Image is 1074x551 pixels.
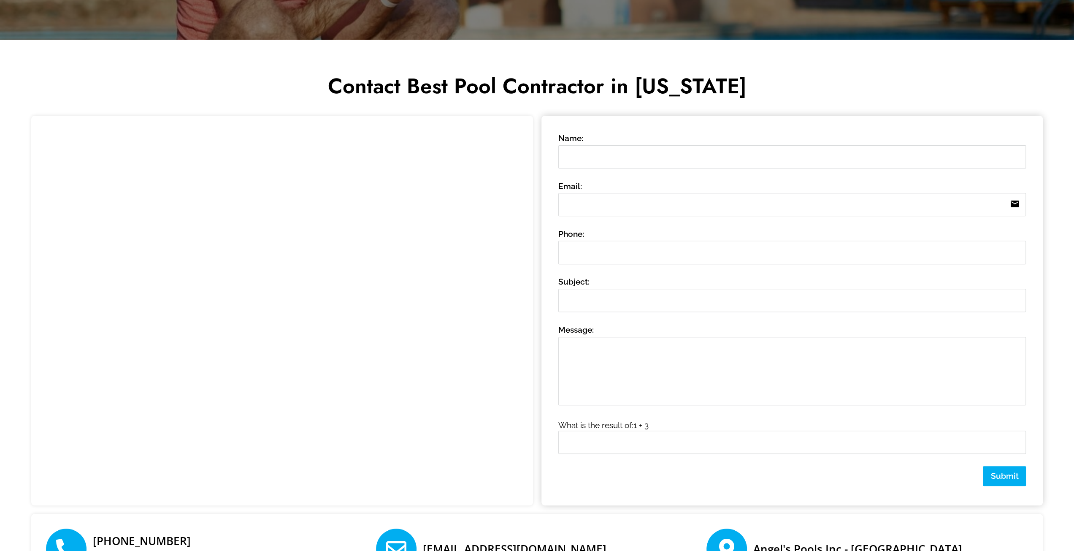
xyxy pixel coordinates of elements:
[558,277,590,286] span: Subject:
[558,182,582,191] span: Email:
[990,471,1018,480] span: Submit
[558,193,1026,216] input: Email:email
[558,241,1026,264] input: Phone:
[558,228,584,240] span: Phone:
[633,421,649,430] span: 1 + 3
[558,325,594,334] span: Message:
[558,337,1026,405] textarea: Message:
[983,466,1026,486] button: Submit
[305,73,769,99] h2: Contact Best Pool Contractor in [US_STATE]
[558,133,583,144] span: Name:
[558,289,1026,312] input: Subject:
[558,145,1026,168] input: Name:
[48,152,516,469] iframe: Angel's Pools Service | Pool Care Services 947 Diven St, Peekskill, NY 10566, United States
[1010,197,1021,212] i: email
[558,421,649,429] label: What is the result of:
[93,533,191,548] a: [PHONE_NUMBER]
